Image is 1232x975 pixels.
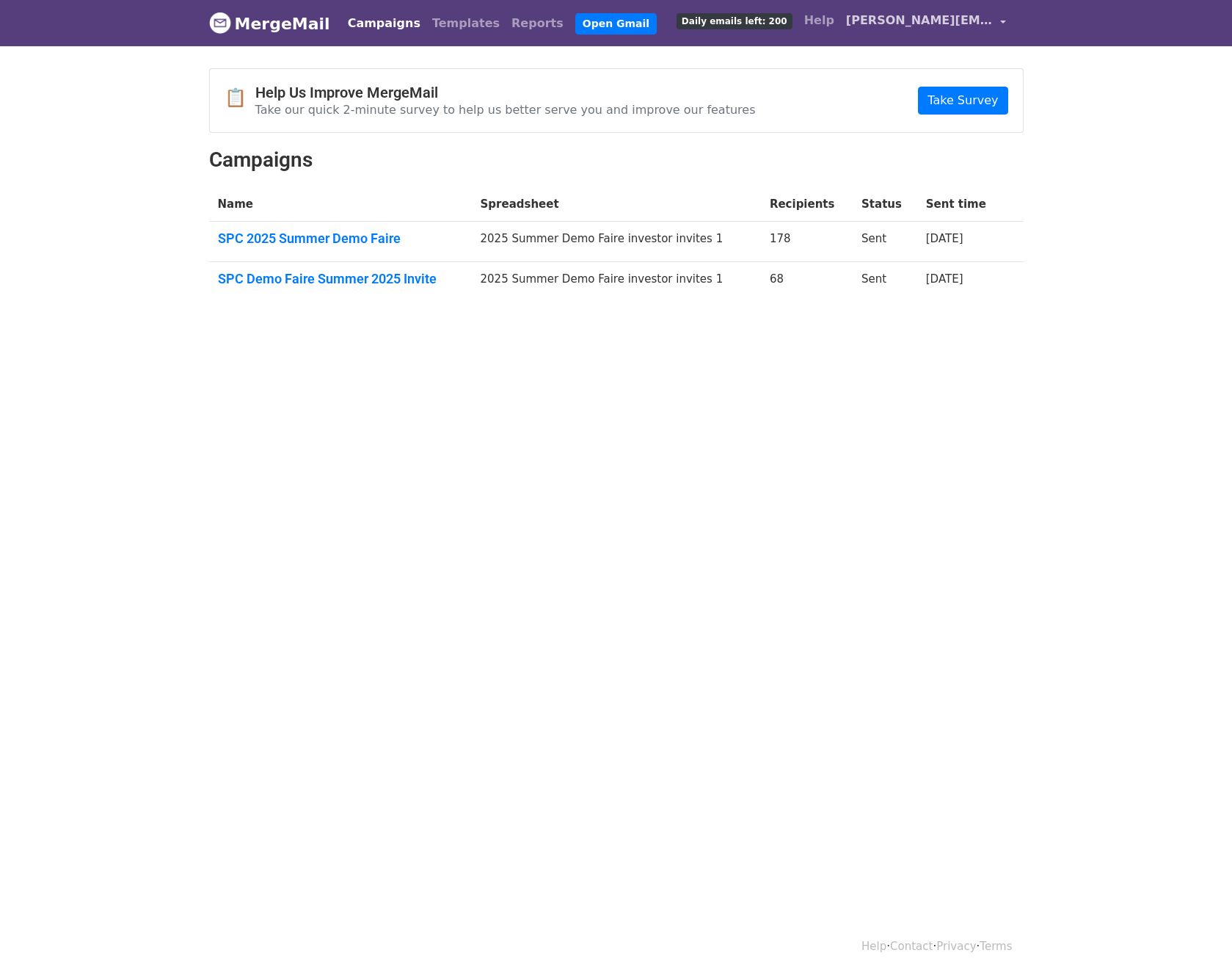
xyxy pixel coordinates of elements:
[472,222,761,262] td: 2025 Summer Demo Faire investor invites 1
[917,187,1004,222] th: Sent time
[861,940,886,953] a: Help
[677,13,792,29] span: Daily emails left: 200
[472,187,761,222] th: Spreadsheet
[918,87,1007,115] a: Take Survey
[209,187,472,222] th: Name
[506,9,569,38] a: Reports
[761,187,853,222] th: Recipients
[890,940,933,953] a: Contact
[853,222,917,262] td: Sent
[980,940,1012,953] a: Terms
[218,231,463,247] a: SPC 2025 Summer Demo Faire
[1159,905,1232,975] iframe: Chat Widget
[853,261,917,301] td: Sent
[255,102,756,117] p: Take our quick 2-minute survey to help us better serve you and improve our features
[218,271,463,287] a: SPC Demo Faire Summer 2025 Invite
[472,261,761,301] td: 2025 Summer Demo Faire investor invites 1
[761,261,853,301] td: 68
[225,87,255,109] span: 📋
[209,12,231,34] img: MergeMail logo
[342,9,426,38] a: Campaigns
[926,272,963,286] a: [DATE]
[936,940,976,953] a: Privacy
[426,9,506,38] a: Templates
[209,148,1024,173] h2: Campaigns
[575,13,657,35] a: Open Gmail
[798,6,840,35] a: Help
[209,8,330,39] a: MergeMail
[671,6,798,35] a: Daily emails left: 200
[761,222,853,262] td: 178
[846,12,993,29] span: [PERSON_NAME][EMAIL_ADDRESS][DOMAIN_NAME]
[255,84,756,101] h4: Help Us Improve MergeMail
[926,232,963,245] a: [DATE]
[840,6,1012,40] a: [PERSON_NAME][EMAIL_ADDRESS][DOMAIN_NAME]
[853,187,917,222] th: Status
